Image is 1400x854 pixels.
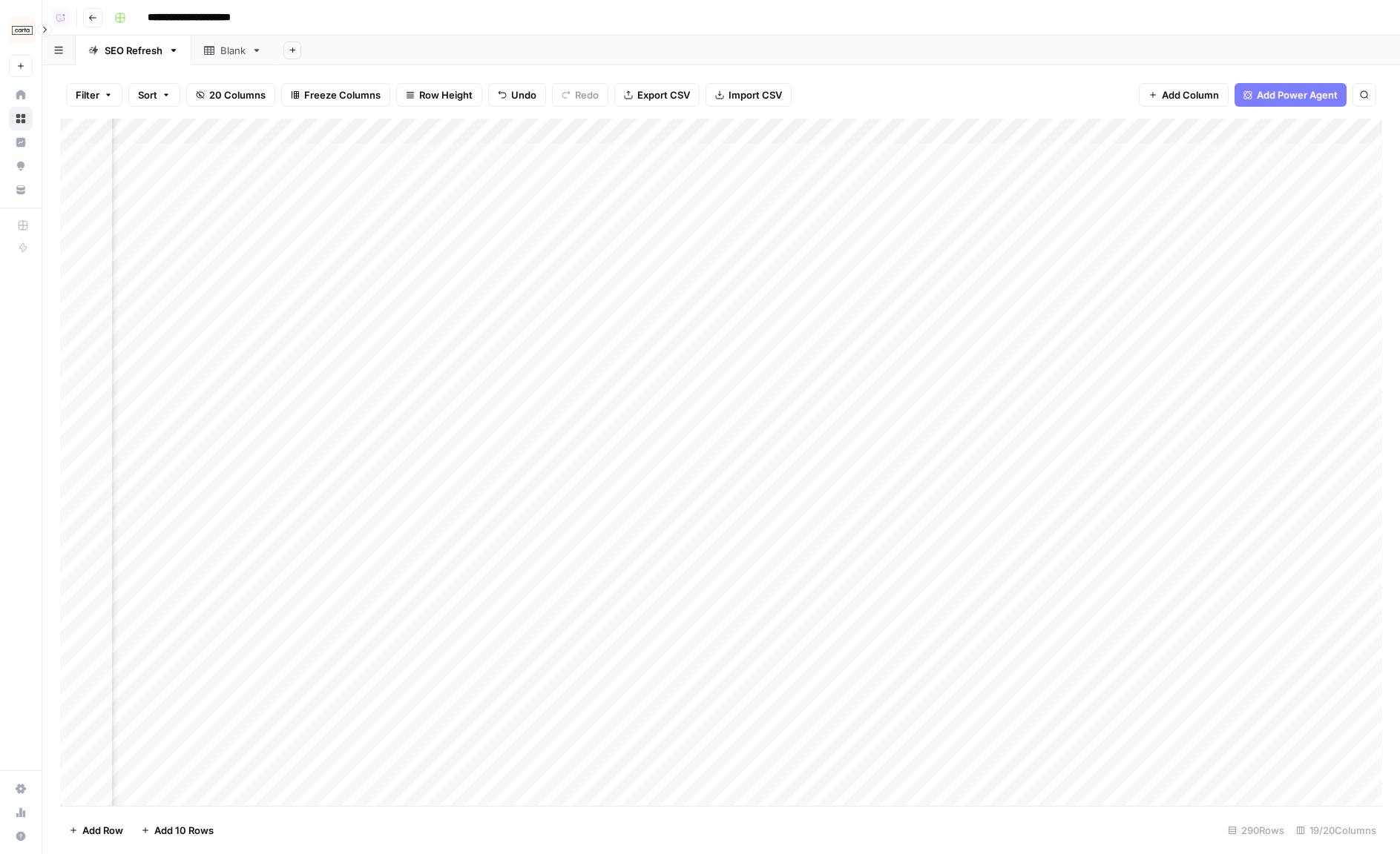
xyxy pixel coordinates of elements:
[511,87,536,102] span: Undo
[76,36,191,65] a: SEO Refresh
[138,87,157,102] span: Sort
[105,43,162,58] div: SEO Refresh
[575,87,599,102] span: Redo
[9,130,33,154] a: Insights
[128,83,180,107] button: Sort
[9,801,33,824] a: Usage
[9,154,33,178] a: Opportunities
[220,43,246,58] div: Blank
[488,83,546,107] button: Undo
[1290,818,1382,842] div: 19/20 Columns
[9,107,33,130] a: Browse
[82,823,123,838] span: Add Row
[9,12,33,49] button: Workspace: Carta
[419,87,473,102] span: Row Height
[1139,83,1229,107] button: Add Column
[191,36,275,65] a: Blank
[637,87,690,102] span: Export CSV
[186,83,275,107] button: 20 Columns
[396,83,482,107] button: Row Height
[729,87,782,102] span: Import CSV
[9,824,33,848] button: Help + Support
[1222,818,1290,842] div: 290 Rows
[209,87,266,102] span: 20 Columns
[9,17,36,44] img: Carta Logo
[154,823,214,838] span: Add 10 Rows
[9,83,33,107] a: Home
[1162,87,1219,102] span: Add Column
[1235,83,1347,107] button: Add Power Agent
[552,83,608,107] button: Redo
[66,83,122,107] button: Filter
[614,83,700,107] button: Export CSV
[132,818,223,842] button: Add 10 Rows
[281,83,390,107] button: Freeze Columns
[76,87,99,102] span: Filter
[706,83,792,107] button: Import CSV
[60,818,132,842] button: Add Row
[9,777,33,801] a: Settings
[1257,87,1338,102] span: Add Power Agent
[304,87,381,102] span: Freeze Columns
[9,178,33,202] a: Your Data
